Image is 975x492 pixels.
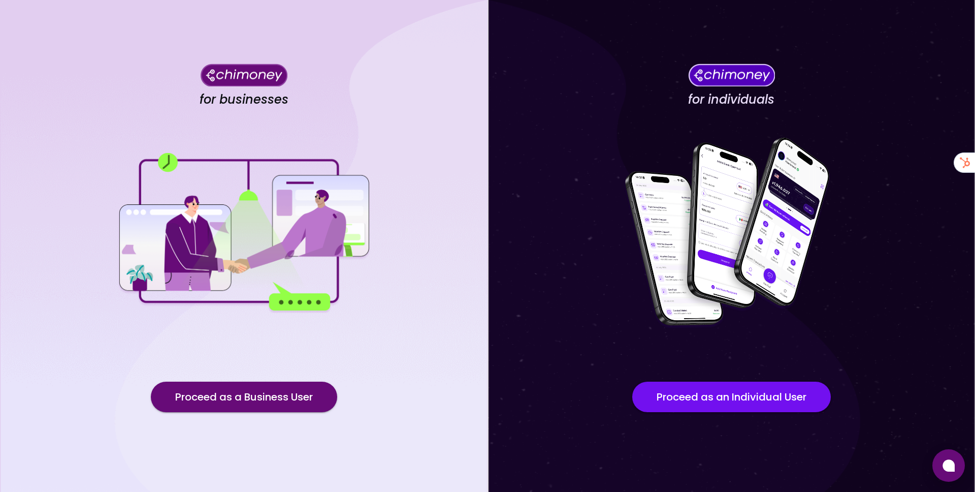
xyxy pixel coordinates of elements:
h4: for individuals [688,92,774,107]
img: for individuals [604,132,858,335]
img: Chimoney for businesses [201,64,287,86]
button: Open chat window [932,449,965,482]
button: Proceed as an Individual User [632,382,831,412]
h4: for businesses [200,92,288,107]
img: for businesses [117,153,371,313]
img: Chimoney for individuals [688,64,775,86]
button: Proceed as a Business User [151,382,337,412]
